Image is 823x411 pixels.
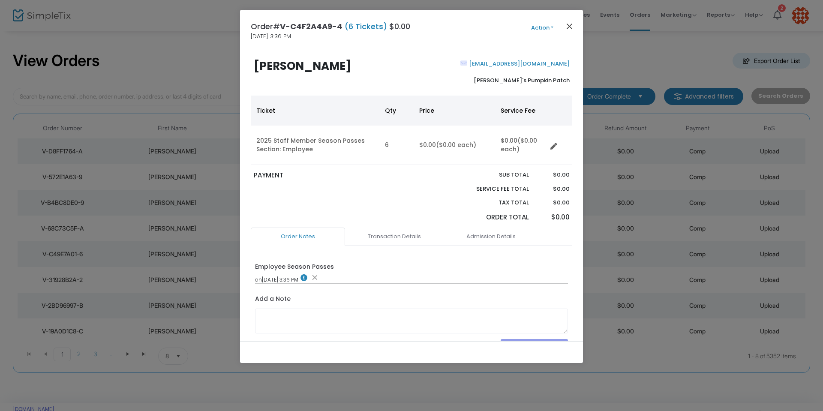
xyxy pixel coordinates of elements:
p: $0.00 [537,171,569,179]
span: ($0.00 each) [501,136,537,153]
div: Data table [251,96,572,165]
div: [DATE] 3:36 PM [255,274,568,284]
span: ($0.00 each) [436,141,476,149]
th: Service Fee [496,96,547,126]
h4: Order# $0.00 [251,21,410,32]
td: $0.00 [414,126,496,165]
b: [PERSON_NAME] [254,58,351,74]
td: 6 [380,126,414,165]
p: Service Fee Total [456,185,529,193]
a: Admission Details [444,228,538,246]
a: Order Notes [251,228,345,246]
th: Ticket [251,96,380,126]
p: PAYMENT [254,171,408,180]
th: Price [414,96,496,126]
a: Transaction Details [347,228,442,246]
p: Tax Total [456,198,529,207]
span: V-C4F2A4A9-4 [280,21,342,32]
p: $0.00 [537,185,569,193]
label: Add a Note [255,294,291,306]
button: Close [564,21,575,32]
div: Employee Season Passes [255,262,334,271]
span: [DATE] 3:36 PM [251,32,291,41]
p: Sub total [456,171,529,179]
p: Order Total [456,213,529,222]
td: $0.00 [496,126,547,165]
span: on [255,276,262,283]
th: Qty [380,96,414,126]
a: [EMAIL_ADDRESS][DOMAIN_NAME] [467,60,570,68]
p: $0.00 [537,198,569,207]
span: [PERSON_NAME]'s Pumpkin Patch [474,76,570,84]
td: 2025 Staff Member Season Passes Section: Employee [251,126,380,165]
span: (6 Tickets) [342,21,389,32]
button: Action [517,23,568,33]
p: $0.00 [537,213,569,222]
